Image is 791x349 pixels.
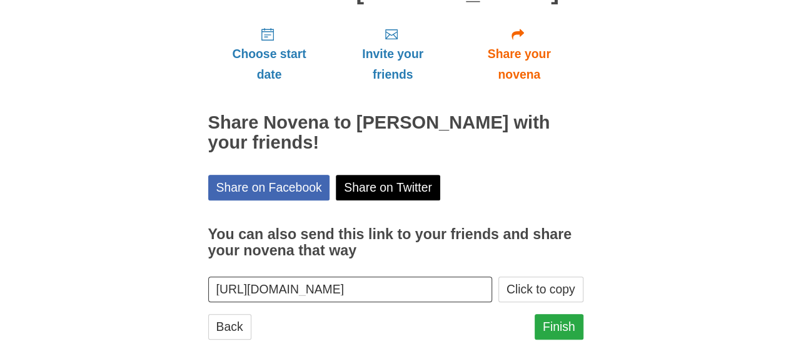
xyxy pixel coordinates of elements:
[535,314,583,340] a: Finish
[208,227,583,258] h3: You can also send this link to your friends and share your novena that way
[336,175,440,200] a: Share on Twitter
[343,44,442,85] span: Invite your friends
[208,113,583,153] h2: Share Novena to [PERSON_NAME] with your friends!
[208,17,331,91] a: Choose start date
[208,314,251,340] a: Back
[221,44,318,85] span: Choose start date
[455,17,583,91] a: Share your novena
[208,175,330,200] a: Share on Facebook
[468,44,571,85] span: Share your novena
[330,17,455,91] a: Invite your friends
[498,277,583,302] button: Click to copy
